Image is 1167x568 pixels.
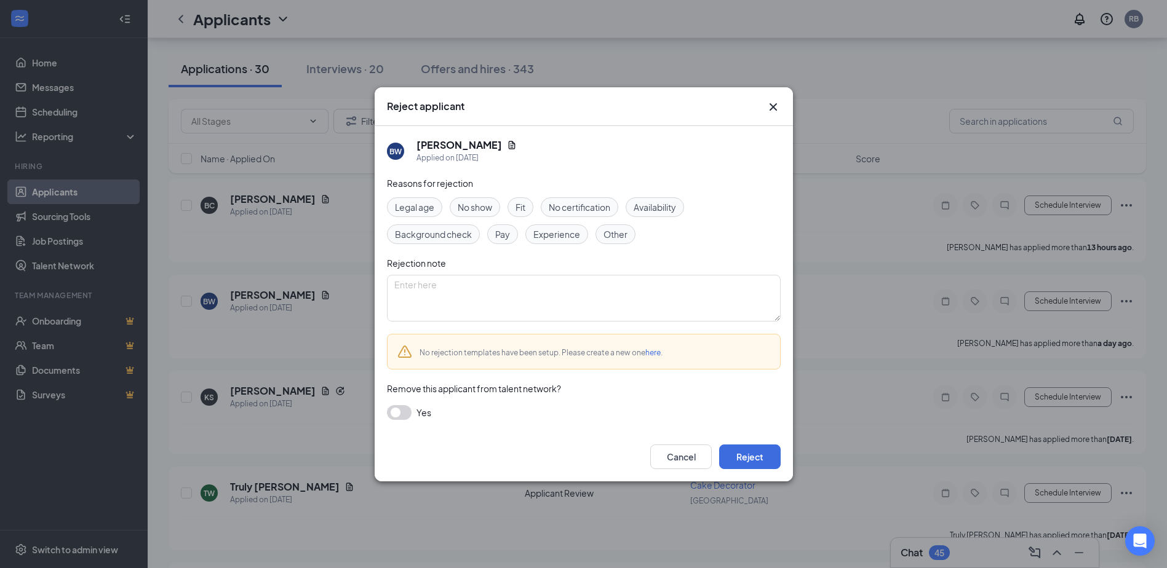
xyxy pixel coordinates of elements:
span: Reasons for rejection [387,178,473,189]
span: Remove this applicant from talent network? [387,383,561,394]
svg: Document [507,140,517,150]
div: BW [389,146,402,156]
button: Reject [719,444,781,469]
span: Experience [533,227,580,241]
button: Cancel [650,444,712,469]
span: Background check [395,227,472,241]
div: Open Intercom Messenger [1125,526,1155,556]
span: Pay [495,227,510,241]
span: Rejection note [387,258,446,269]
div: Applied on [DATE] [416,152,517,164]
h5: [PERSON_NAME] [416,138,502,152]
svg: Warning [397,344,412,359]
span: Other [603,227,627,241]
svg: Cross [766,100,781,114]
button: Close [766,100,781,114]
span: Yes [416,405,431,420]
span: No rejection templates have been setup. Please create a new one . [420,348,663,357]
h3: Reject applicant [387,100,464,113]
span: No show [458,200,492,214]
span: Legal age [395,200,434,214]
span: Availability [634,200,676,214]
a: here [645,348,661,357]
span: Fit [516,200,525,214]
span: No certification [549,200,610,214]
